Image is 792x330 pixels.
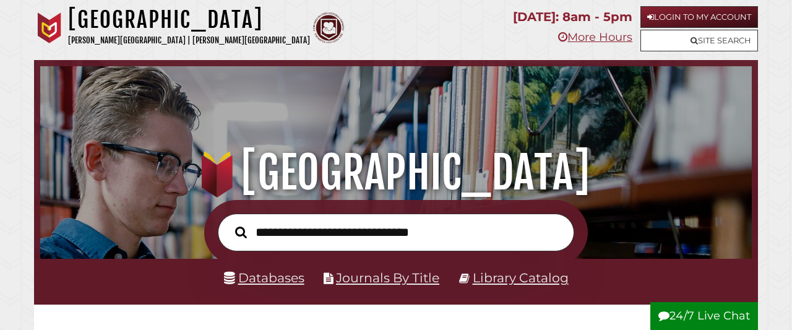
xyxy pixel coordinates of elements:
[68,33,310,48] p: [PERSON_NAME][GEOGRAPHIC_DATA] | [PERSON_NAME][GEOGRAPHIC_DATA]
[640,30,758,51] a: Site Search
[640,6,758,28] a: Login to My Account
[473,270,569,285] a: Library Catalog
[313,12,344,43] img: Calvin Theological Seminary
[513,6,632,28] p: [DATE]: 8am - 5pm
[229,223,253,241] button: Search
[224,270,304,285] a: Databases
[52,145,740,200] h1: [GEOGRAPHIC_DATA]
[336,270,439,285] a: Journals By Title
[68,6,310,33] h1: [GEOGRAPHIC_DATA]
[558,30,632,44] a: More Hours
[34,12,65,43] img: Calvin University
[235,226,247,238] i: Search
